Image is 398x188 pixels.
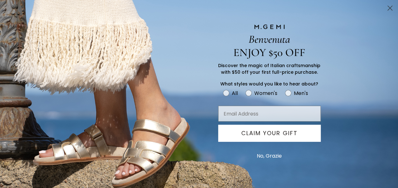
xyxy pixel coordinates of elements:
[233,46,305,59] span: ENJOY $50 OFF
[218,106,321,122] input: Email Address
[218,125,321,142] button: CLAIM YOUR GIFT
[249,33,290,46] span: Benvenuta
[384,3,395,14] button: Close dialog
[294,89,308,97] div: Men's
[254,148,285,164] button: No, Grazie
[220,81,318,87] span: What styles would you like to hear about?
[254,89,277,97] div: Women's
[218,62,320,75] span: Discover the magic of Italian craftsmanship with $50 off your first full-price purchase.
[232,89,238,97] div: All
[254,24,285,30] img: M.GEMI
